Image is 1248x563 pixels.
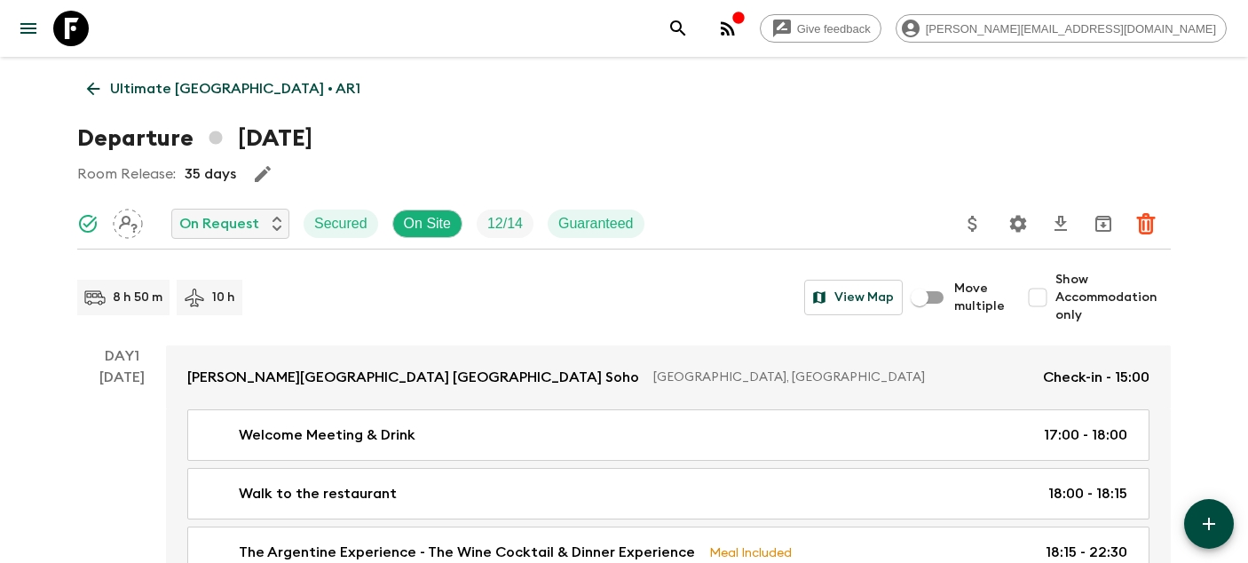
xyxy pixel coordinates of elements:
[916,22,1226,36] span: [PERSON_NAME][EMAIL_ADDRESS][DOMAIN_NAME]
[896,14,1227,43] div: [PERSON_NAME][EMAIL_ADDRESS][DOMAIN_NAME]
[760,14,881,43] a: Give feedback
[955,206,991,242] button: Update Price, Early Bird Discount and Costs
[187,367,639,388] p: [PERSON_NAME][GEOGRAPHIC_DATA] [GEOGRAPHIC_DATA] Soho
[1055,271,1171,324] span: Show Accommodation only
[239,483,397,504] p: Walk to the restaurant
[1043,206,1078,242] button: Download CSV
[187,468,1149,519] a: Walk to the restaurant18:00 - 18:15
[179,213,259,234] p: On Request
[187,409,1149,461] a: Welcome Meeting & Drink17:00 - 18:00
[77,213,99,234] svg: Synced Successfully
[954,280,1006,315] span: Move multiple
[1043,367,1149,388] p: Check-in - 15:00
[77,71,370,107] a: Ultimate [GEOGRAPHIC_DATA] • AR1
[239,424,415,446] p: Welcome Meeting & Drink
[11,11,46,46] button: menu
[1044,424,1127,446] p: 17:00 - 18:00
[653,369,1029,386] p: [GEOGRAPHIC_DATA], [GEOGRAPHIC_DATA]
[804,280,903,315] button: View Map
[1000,206,1036,242] button: Settings
[404,213,451,234] p: On Site
[185,163,236,185] p: 35 days
[660,11,696,46] button: search adventures
[77,163,176,185] p: Room Release:
[1086,206,1121,242] button: Archive (Completed, Cancelled or Unsynced Departures only)
[392,210,462,238] div: On Site
[77,121,312,156] h1: Departure [DATE]
[1048,483,1127,504] p: 18:00 - 18:15
[304,210,378,238] div: Secured
[787,22,881,36] span: Give feedback
[77,345,166,367] p: Day 1
[1046,542,1127,563] p: 18:15 - 22:30
[239,542,695,563] p: The Argentine Experience - The Wine Cocktail & Dinner Experience
[477,210,533,238] div: Trip Fill
[1128,206,1164,242] button: Delete
[113,214,143,228] span: Assign pack leader
[487,213,523,234] p: 12 / 14
[110,78,360,99] p: Ultimate [GEOGRAPHIC_DATA] • AR1
[314,213,367,234] p: Secured
[709,543,792,562] p: Meal Included
[113,289,162,306] p: 8 h 50 m
[212,289,235,306] p: 10 h
[558,213,634,234] p: Guaranteed
[166,345,1171,409] a: [PERSON_NAME][GEOGRAPHIC_DATA] [GEOGRAPHIC_DATA] Soho[GEOGRAPHIC_DATA], [GEOGRAPHIC_DATA]Check-in...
